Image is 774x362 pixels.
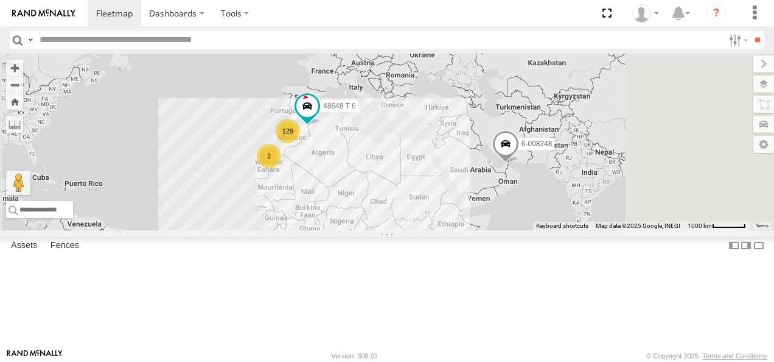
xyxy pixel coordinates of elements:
button: Keyboard shortcuts [536,222,588,230]
label: Measure [6,116,23,133]
label: Search Query [26,31,35,49]
button: Map Scale: 1000 km per 52 pixels [684,222,750,230]
button: Drag Pegman onto the map to open Street View [6,171,30,195]
label: Search Filter Options [724,31,750,49]
div: 129 [276,119,300,143]
div: © Copyright 2025 - [646,352,767,360]
label: Dock Summary Table to the Left [728,237,740,255]
a: Terms (opens in new tab) [756,224,769,229]
div: 2 [257,144,281,168]
div: Branch Casa [628,4,663,23]
button: Zoom Home [6,93,23,110]
a: Visit our Website [7,350,63,362]
span: 6-008248 [521,140,553,149]
span: 1000 km [688,222,712,229]
span: 48648 T 6 [323,102,356,111]
label: Fences [44,237,85,254]
img: rand-logo.svg [12,9,75,18]
label: Map Settings [753,136,774,153]
label: Hide Summary Table [753,237,765,255]
a: Terms and Conditions [703,352,767,360]
button: Zoom out [6,76,23,93]
span: Map data ©2025 Google, INEGI [596,222,680,229]
label: Dock Summary Table to the Right [740,237,752,255]
div: Version: 308.01 [332,352,378,360]
label: Assets [5,237,43,254]
i: ? [706,4,726,23]
button: Zoom in [6,60,23,76]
